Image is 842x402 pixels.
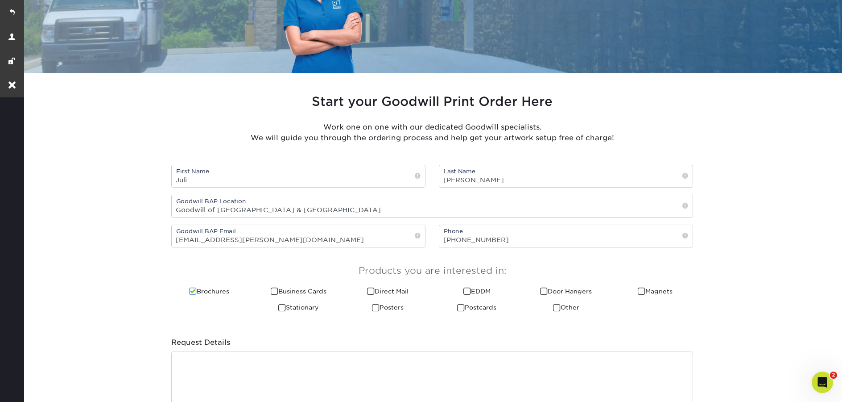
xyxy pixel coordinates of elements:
[278,303,319,312] label: Stationary
[638,287,673,296] label: Magnets
[812,372,833,393] iframe: Intercom live chat
[171,337,230,348] label: Request Details
[189,287,229,296] label: Brochures
[540,287,592,296] label: Door Hangers
[367,287,409,296] label: Direct Mail
[271,287,326,296] label: Business Cards
[372,303,404,312] label: Posters
[457,303,496,312] label: Postcards
[171,122,693,143] p: Work one on one with our dedicated Goodwill specialists. We will guide you through the ordering p...
[171,265,693,276] h3: Products you are interested in:
[463,287,491,296] label: EDDM
[830,372,837,379] span: 2
[553,303,579,312] label: Other
[171,94,693,109] h3: Start your Goodwill Print Order Here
